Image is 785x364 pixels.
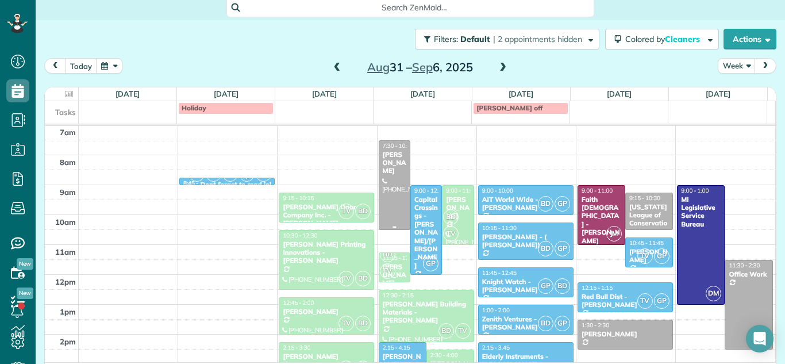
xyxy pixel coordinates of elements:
[482,224,517,232] span: 10:15 - 11:30
[430,351,458,359] span: 2:30 - 4:00
[283,232,317,239] span: 10:30 - 12:30
[555,196,570,212] span: GP
[240,173,254,183] small: 2
[60,337,76,346] span: 2pm
[55,247,76,256] span: 11am
[582,187,613,194] span: 9:00 - 11:00
[355,204,371,219] span: BD
[654,293,669,309] span: GP
[382,300,471,325] div: [PERSON_NAME] Building Materials - [PERSON_NAME]
[729,262,760,269] span: 11:30 - 2:30
[338,204,354,219] span: TV
[355,271,371,286] span: BD
[460,34,491,44] span: Default
[555,278,570,294] span: BD
[367,60,390,74] span: Aug
[681,187,709,194] span: 9:00 - 1:00
[538,278,553,294] span: GP
[282,203,371,228] div: [PERSON_NAME] Door Company Inc. - [PERSON_NAME]
[60,187,76,197] span: 9am
[538,196,553,212] span: BD
[629,248,669,265] div: [PERSON_NAME]
[355,316,371,331] span: BD
[282,308,371,316] div: [PERSON_NAME]
[283,344,310,351] span: 2:15 - 3:30
[446,187,477,194] span: 9:00 - 11:00
[582,284,613,292] span: 12:15 - 1:15
[60,128,76,137] span: 7am
[412,60,433,74] span: Sep
[44,58,66,74] button: prev
[724,29,776,49] button: Actions
[629,239,664,247] span: 10:45 - 11:45
[443,209,459,225] span: BD
[555,316,570,331] span: GP
[581,196,622,245] div: Faith [DEMOGRAPHIC_DATA] - [PERSON_NAME]
[17,258,33,270] span: New
[718,58,756,74] button: Week
[348,61,492,74] h2: 31 – 6, 2025
[482,187,513,194] span: 9:00 - 10:00
[382,151,407,175] div: [PERSON_NAME]
[443,226,459,242] span: TV
[383,292,414,299] span: 12:30 - 2:15
[434,34,458,44] span: Filters:
[282,352,371,361] div: [PERSON_NAME]
[482,278,570,294] div: Knight Watch - [PERSON_NAME]
[380,263,395,279] span: TV
[493,34,582,44] span: | 2 appointments hidden
[625,34,704,44] span: Colored by
[438,323,454,339] span: BD
[728,270,769,278] div: Office Work
[538,316,553,331] span: BD
[482,306,510,314] span: 1:00 - 2:00
[706,89,730,98] a: [DATE]
[55,277,76,286] span: 12pm
[409,29,599,49] a: Filters: Default | 2 appointments hidden
[605,29,719,49] button: Colored byCleaners
[60,307,76,316] span: 1pm
[283,299,314,306] span: 12:45 - 2:00
[581,293,669,309] div: Red Bull Dist - [PERSON_NAME]
[482,315,570,332] div: Zenith Ventures - [PERSON_NAME]
[607,89,632,98] a: [DATE]
[338,316,354,331] span: TV
[17,288,33,299] span: New
[182,104,206,112] span: Holiday
[445,196,470,220] div: [PERSON_NAME]
[581,330,669,338] div: [PERSON_NAME]
[582,321,609,329] span: 1:30 - 2:30
[423,256,438,271] span: GP
[538,241,553,256] span: BD
[746,325,774,352] div: Open Intercom Messenger
[380,247,395,262] span: BD
[312,89,337,98] a: [DATE]
[581,349,669,357] div: [PHONE_NUMBER]
[629,194,660,202] span: 9:15 - 10:30
[455,323,471,339] span: TV
[629,203,669,236] div: [US_STATE] League of Conservation Voters
[383,142,414,150] span: 7:30 - 10:30
[214,89,238,98] a: [DATE]
[706,286,721,301] span: DM
[755,58,776,74] button: next
[482,344,510,351] span: 2:15 - 3:45
[383,344,410,351] span: 2:15 - 4:15
[116,89,140,98] a: [DATE]
[283,194,314,202] span: 9:15 - 10:15
[414,187,445,194] span: 9:00 - 12:00
[338,271,354,286] span: TV
[415,29,599,49] button: Filters: Default | 2 appointments hidden
[65,58,97,74] button: today
[410,89,435,98] a: [DATE]
[55,217,76,227] span: 10am
[654,248,669,264] span: GP
[637,248,653,264] span: TV
[509,89,533,98] a: [DATE]
[555,241,570,256] span: GP
[606,226,622,242] span: JM
[60,158,76,167] span: 8am
[282,240,371,265] div: [PERSON_NAME] Printing Innovations - [PERSON_NAME]
[414,196,438,270] div: Capital Crossings - [PERSON_NAME]/[PERSON_NAME]
[476,104,542,112] span: [PERSON_NAME] off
